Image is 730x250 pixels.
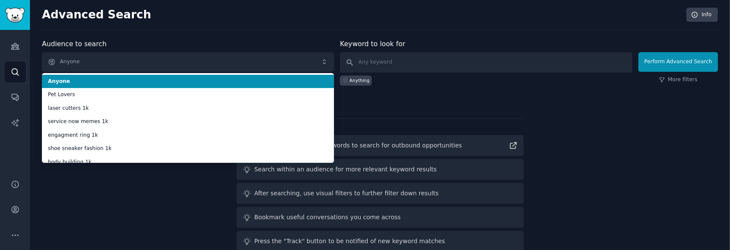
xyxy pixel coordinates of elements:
span: engagment ring 1k [48,132,328,139]
ul: Anyone [42,73,334,163]
div: Read guide on helpful keywords to search for outbound opportunities [254,141,462,150]
div: Bookmark useful conversations you come across [254,213,401,222]
div: Search within an audience for more relevant keyword results [254,165,437,174]
div: After searching, use visual filters to further filter down results [254,189,439,198]
a: More filters [659,76,697,84]
button: Perform Advanced Search [638,52,718,72]
span: Pet Lovers [48,91,328,99]
h2: Advanced Search [42,8,682,22]
span: body building 1k [48,159,328,166]
span: Anyone [48,78,328,85]
span: service now memes 1k [48,118,328,126]
div: Press the "Track" button to be notified of new keyword matches [254,237,445,246]
button: Anyone [42,52,334,72]
span: laser cutters 1k [48,105,328,112]
div: Anything [349,77,369,83]
img: GummySearch logo [5,8,25,23]
label: Keyword to look for [340,40,405,48]
label: Audience to search [42,40,106,48]
a: Info [686,8,718,22]
input: Any keyword [340,52,632,73]
span: shoe sneaker fashion 1k [48,145,328,153]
